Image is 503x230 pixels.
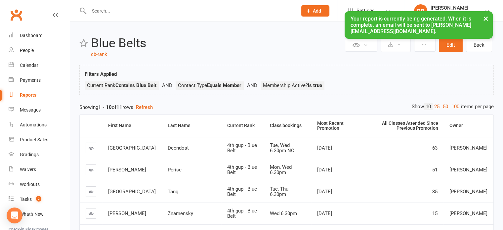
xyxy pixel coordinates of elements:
span: Membership Active? [263,82,322,88]
span: Wed 6.30pm [270,210,297,216]
span: [PERSON_NAME] [449,167,487,173]
span: [PERSON_NAME] [108,167,146,173]
a: Calendar [9,58,70,73]
span: Tang [168,189,178,195]
div: First Name [108,123,156,128]
a: Gradings [9,147,70,162]
span: Current Rank [87,82,156,88]
span: 4th gup - Blue Belt [227,142,257,154]
div: Open Intercom Messenger [7,207,22,223]
div: Messages [20,107,41,113]
span: 4th gup - Blue Belt [227,164,257,176]
a: 10 [424,103,433,110]
span: Mon, Wed 6.30pm [270,164,292,176]
div: Product Sales [20,137,48,142]
span: Tue, Thu 6.30pm [270,186,288,198]
span: [PERSON_NAME] [449,210,487,216]
div: Warrior Taekwon-Do [431,11,472,17]
strong: Equals Member [207,82,241,88]
a: cb-rank [91,51,107,57]
span: [DATE] [317,145,332,151]
span: 63 [432,145,438,151]
div: RB [414,4,427,18]
div: Payments [20,77,41,83]
span: Tue, Wed 6.30pm NC [270,142,294,154]
div: Your report is currently being generated. When it is complete, an email will be sent to [PERSON_N... [345,11,493,39]
a: 50 [441,103,450,110]
a: Workouts [9,177,70,192]
span: 2 [36,196,41,202]
a: 25 [433,103,441,110]
span: [GEOGRAPHIC_DATA] [108,145,156,151]
span: 35 [432,189,438,195]
div: What's New [20,211,44,217]
span: Znamensky [168,210,193,216]
div: [PERSON_NAME] [431,5,472,11]
span: 15 [432,210,438,216]
button: Add [301,5,329,17]
span: Add [313,8,321,14]
span: [PERSON_NAME] [449,145,487,151]
span: 4th gup - Blue Belt [227,186,257,198]
div: Automations [20,122,47,127]
div: Gradings [20,152,39,157]
a: Waivers [9,162,70,177]
button: Edit [439,38,463,52]
button: × [480,11,492,25]
div: Tasks [20,197,32,202]
div: Most Recent Promotion [317,121,356,131]
a: What's New [9,207,70,222]
span: 51 [432,167,438,173]
div: People [20,48,34,53]
span: [GEOGRAPHIC_DATA] [108,189,156,195]
div: Show items per page [412,103,494,110]
div: Last Name [168,123,216,128]
strong: 1 - 10 [98,104,112,110]
span: [DATE] [317,189,332,195]
span: [DATE] [317,167,332,173]
a: 100 [450,103,461,110]
a: Back [466,38,492,52]
span: Perise [168,167,182,173]
strong: Contains Blue Belt [115,82,156,88]
strong: Filters Applied [85,71,117,77]
span: [DATE] [317,210,332,216]
a: Messages [9,103,70,117]
span: [PERSON_NAME] [108,210,146,216]
button: Refresh [136,103,153,111]
input: Search... [87,6,293,16]
a: Reports [9,88,70,103]
a: Tasks 2 [9,192,70,207]
strong: 11 [116,104,122,110]
span: Contact Type [178,82,241,88]
h2: Blue Belts [91,36,343,50]
span: Settings [356,3,375,18]
div: Showing of rows [79,103,494,111]
span: 4th gup - Blue Belt [227,208,257,219]
div: Workouts [20,182,40,187]
a: Product Sales [9,132,70,147]
div: Reports [20,92,36,98]
div: Class bookings [270,123,306,128]
div: Current Rank [227,123,259,128]
div: All Classes Attended Since Previous Promotion [368,121,438,131]
a: Clubworx [8,7,24,23]
span: Deendost [168,145,189,151]
div: Waivers [20,167,36,172]
a: Automations [9,117,70,132]
div: Owner [449,123,488,128]
a: Payments [9,73,70,88]
div: Calendar [20,63,38,68]
strong: Is true [308,82,322,88]
a: People [9,43,70,58]
span: [PERSON_NAME] [449,189,487,195]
